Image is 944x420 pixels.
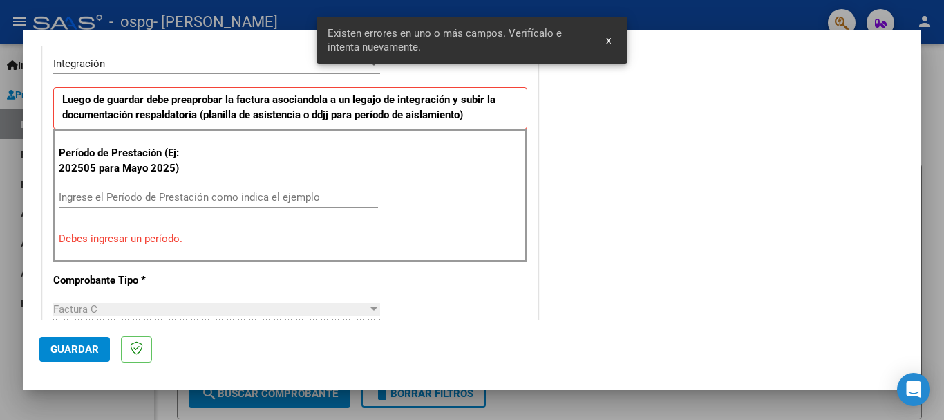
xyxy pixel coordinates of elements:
button: x [595,28,622,53]
p: Comprobante Tipo * [53,273,196,289]
span: x [606,34,611,46]
strong: Luego de guardar debe preaprobar la factura asociandola a un legajo de integración y subir la doc... [62,93,495,122]
span: Integración [53,57,105,70]
button: Guardar [39,337,110,362]
p: Período de Prestación (Ej: 202505 para Mayo 2025) [59,145,198,176]
span: Factura C [53,303,97,316]
div: Open Intercom Messenger [897,373,930,406]
p: Debes ingresar un período. [59,231,522,247]
span: Guardar [50,343,99,356]
span: Existen errores en uno o más campos. Verifícalo e intenta nuevamente. [328,26,590,54]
